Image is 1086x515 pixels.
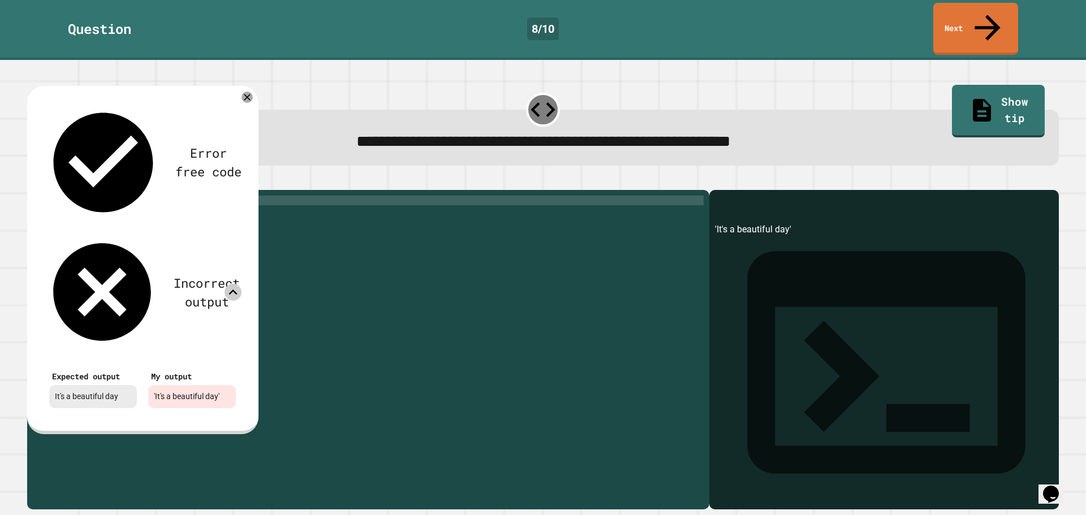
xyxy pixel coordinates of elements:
div: 8 / 10 [527,18,559,40]
div: My output [151,370,233,382]
a: Next [933,3,1018,55]
div: 'It's a beautiful day' [148,385,236,408]
div: Question [68,19,131,39]
div: Expected output [52,370,134,382]
div: 'It's a beautiful day' [715,223,1053,509]
a: Show tip [952,85,1044,137]
div: It's a beautiful day [49,385,137,408]
iframe: chat widget [1038,470,1075,504]
div: Incorrect output [172,274,242,311]
div: Error free code [175,144,242,181]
